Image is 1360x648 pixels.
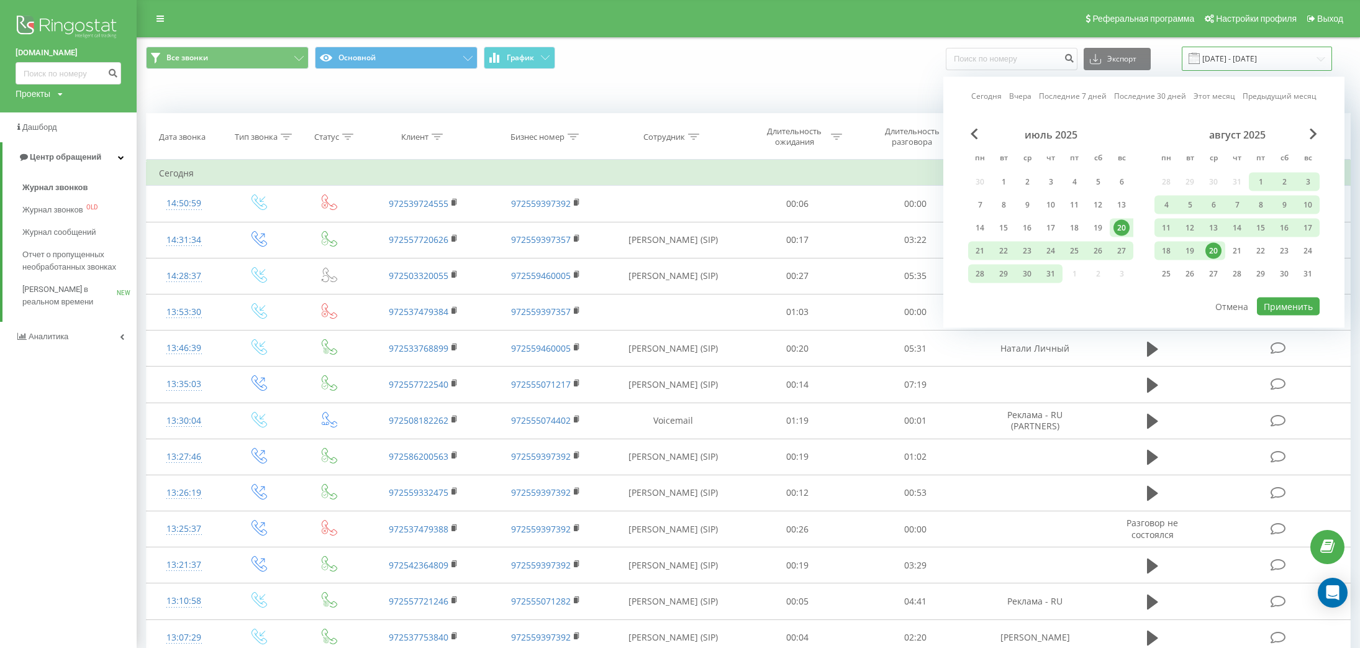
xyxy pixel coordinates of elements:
abbr: воскресенье [1299,150,1317,168]
div: Сотрудник [643,132,685,142]
div: вс 27 июля 2025 г. [1110,242,1133,260]
td: [PERSON_NAME] (SIP) [607,331,739,367]
div: 9 [1019,197,1035,213]
div: чт 28 авг. 2025 г. [1225,265,1249,283]
div: ср 16 июля 2025 г. [1015,219,1039,237]
div: 31 [1300,266,1316,282]
div: Дата звонка [159,132,206,142]
a: 972555071282 [511,595,571,607]
div: вс 6 июля 2025 г. [1110,173,1133,191]
td: Voicemail [607,403,739,439]
div: 23 [1019,243,1035,259]
div: 14:50:59 [159,191,209,216]
div: 17 [1043,220,1059,236]
div: 19 [1090,220,1106,236]
div: пн 28 июля 2025 г. [968,265,992,283]
td: 01:02 [856,439,974,475]
div: 8 [1253,197,1269,213]
div: пн 18 авг. 2025 г. [1154,242,1178,260]
div: 12 [1090,197,1106,213]
div: ср 9 июля 2025 г. [1015,196,1039,214]
div: вс 13 июля 2025 г. [1110,196,1133,214]
td: 00:27 [739,258,856,294]
div: пн 7 июля 2025 г. [968,196,992,214]
div: ср 30 июля 2025 г. [1015,265,1039,283]
div: 2 [1276,174,1292,190]
div: пн 11 авг. 2025 г. [1154,219,1178,237]
td: [PERSON_NAME] (SIP) [607,439,739,475]
div: Тип звонка [235,132,278,142]
a: 972586200563 [389,450,448,462]
div: ср 23 июля 2025 г. [1015,242,1039,260]
span: Выход [1317,14,1343,24]
a: Вчера [1009,90,1031,102]
a: [PERSON_NAME] в реальном времениNEW [22,278,137,313]
button: Все звонки [146,47,309,69]
a: 972503320055 [389,270,448,281]
a: 972555074402 [511,414,571,426]
a: 972559397392 [511,450,571,462]
td: [PERSON_NAME] (SIP) [607,475,739,511]
div: чт 21 авг. 2025 г. [1225,242,1249,260]
abbr: четверг [1041,150,1060,168]
abbr: пятница [1065,150,1084,168]
div: 18 [1158,243,1174,259]
a: Отчет о пропущенных необработанных звонках [22,244,137,278]
div: 29 [1253,266,1269,282]
div: 13 [1205,220,1222,236]
div: 5 [1090,174,1106,190]
div: 13:21:37 [159,553,209,577]
div: ср 27 авг. 2025 г. [1202,265,1225,283]
div: 6 [1205,197,1222,213]
td: 00:12 [739,475,856,511]
a: 972557721246 [389,595,448,607]
div: сб 16 авг. 2025 г. [1272,219,1296,237]
span: Next Month [1310,129,1317,140]
a: Предыдущий месяц [1243,90,1317,102]
div: ср 13 авг. 2025 г. [1202,219,1225,237]
div: 3 [1300,174,1316,190]
div: 5 [1182,197,1198,213]
button: Применить [1257,298,1320,316]
div: 24 [1300,243,1316,259]
div: 12 [1182,220,1198,236]
abbr: суббота [1089,150,1107,168]
div: пт 8 авг. 2025 г. [1249,196,1272,214]
div: чт 14 авг. 2025 г. [1225,219,1249,237]
div: 30 [1276,266,1292,282]
span: Журнал звонков [22,181,88,194]
span: Все звонки [166,53,208,63]
abbr: суббота [1275,150,1294,168]
div: 24 [1043,243,1059,259]
div: пт 15 авг. 2025 г. [1249,219,1272,237]
div: 18 [1066,220,1082,236]
div: 8 [995,197,1012,213]
div: 26 [1090,243,1106,259]
a: 972559332475 [389,486,448,498]
div: чт 24 июля 2025 г. [1039,242,1063,260]
div: 25 [1066,243,1082,259]
div: 22 [1253,243,1269,259]
span: График [507,53,534,62]
a: 972559397392 [511,198,571,209]
a: 972533768899 [389,342,448,354]
div: 16 [1276,220,1292,236]
a: Журнал звонков [22,176,137,199]
div: вс 17 авг. 2025 г. [1296,219,1320,237]
div: 6 [1113,174,1130,190]
span: Дашборд [22,122,57,132]
div: 21 [972,243,988,259]
div: 26 [1182,266,1198,282]
a: 972559397357 [511,234,571,245]
a: Этот месяц [1194,90,1235,102]
div: 17 [1300,220,1316,236]
abbr: вторник [1181,150,1199,168]
td: 00:00 [856,294,974,330]
a: 972559397392 [511,523,571,535]
abbr: понедельник [1157,150,1176,168]
div: сб 5 июля 2025 г. [1086,173,1110,191]
div: 15 [995,220,1012,236]
abbr: воскресенье [1112,150,1131,168]
div: 2 [1019,174,1035,190]
div: сб 9 авг. 2025 г. [1272,196,1296,214]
